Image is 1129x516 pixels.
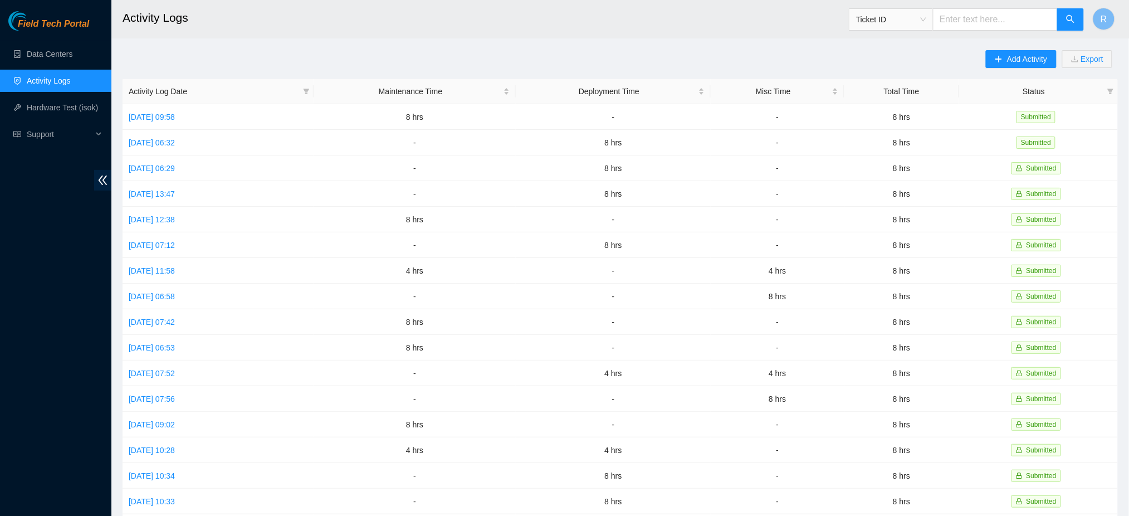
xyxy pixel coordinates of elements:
a: [DATE] 07:42 [129,318,175,327]
span: filter [301,83,312,100]
td: - [711,412,844,437]
span: lock [1016,370,1023,377]
span: Submitted [1027,216,1057,223]
span: Support [27,123,92,145]
td: - [711,335,844,361]
td: 8 hrs [314,104,516,130]
td: 4 hrs [516,361,711,386]
button: downloadExport [1062,50,1112,68]
td: - [516,207,711,232]
td: - [314,284,516,309]
td: 8 hrs [844,361,959,386]
td: - [516,258,711,284]
a: [DATE] 06:29 [129,164,175,173]
span: filter [1107,88,1114,95]
span: read [13,130,21,138]
td: - [314,181,516,207]
span: lock [1016,242,1023,249]
td: - [314,232,516,258]
td: 8 hrs [516,463,711,489]
span: lock [1016,473,1023,479]
td: - [314,155,516,181]
td: - [711,437,844,463]
a: [DATE] 13:47 [129,189,175,198]
span: lock [1016,267,1023,274]
th: Total Time [844,79,959,104]
td: - [711,207,844,232]
td: 8 hrs [844,207,959,232]
td: 4 hrs [711,258,844,284]
a: [DATE] 07:56 [129,395,175,403]
td: - [516,386,711,412]
td: - [314,130,516,155]
td: 8 hrs [844,130,959,155]
span: lock [1016,216,1023,223]
span: Status [965,85,1103,98]
td: 8 hrs [844,335,959,361]
a: [DATE] 12:38 [129,215,175,224]
button: search [1057,8,1084,31]
a: Data Centers [27,50,72,59]
td: 8 hrs [844,463,959,489]
td: - [314,361,516,386]
td: 8 hrs [844,284,959,309]
td: - [516,412,711,437]
span: lock [1016,344,1023,351]
span: Submitted [1027,344,1057,352]
a: [DATE] 06:53 [129,343,175,352]
span: filter [1105,83,1116,100]
a: [DATE] 09:02 [129,420,175,429]
td: - [516,309,711,335]
td: - [711,181,844,207]
span: Submitted [1027,190,1057,198]
td: 4 hrs [314,437,516,463]
a: Hardware Test (isok) [27,103,98,112]
td: - [516,335,711,361]
td: 8 hrs [844,489,959,514]
a: Akamai TechnologiesField Tech Portal [8,20,89,35]
span: Activity Log Date [129,85,299,98]
td: - [516,284,711,309]
input: Enter text here... [933,8,1058,31]
span: lock [1016,293,1023,300]
span: Submitted [1027,267,1057,275]
span: lock [1016,319,1023,325]
td: 8 hrs [844,181,959,207]
td: - [711,130,844,155]
td: 8 hrs [314,207,516,232]
span: Submitted [1027,369,1057,377]
span: Submitted [1027,318,1057,326]
td: - [314,489,516,514]
span: Add Activity [1007,53,1047,65]
td: 8 hrs [844,386,959,412]
span: Submitted [1027,164,1057,172]
span: search [1066,14,1075,25]
a: [DATE] 10:34 [129,471,175,480]
span: Submitted [1016,137,1055,149]
span: Submitted [1027,446,1057,454]
span: Field Tech Portal [18,19,89,30]
td: 8 hrs [844,232,959,258]
a: [DATE] 10:33 [129,497,175,506]
span: Submitted [1027,241,1057,249]
td: - [711,309,844,335]
td: 4 hrs [314,258,516,284]
td: 8 hrs [844,155,959,181]
td: - [314,386,516,412]
td: 8 hrs [844,309,959,335]
span: Ticket ID [856,11,926,28]
span: Submitted [1027,293,1057,300]
span: Submitted [1016,111,1055,123]
a: [DATE] 09:58 [129,113,175,121]
td: - [711,104,844,130]
a: [DATE] 07:52 [129,369,175,378]
td: 8 hrs [516,130,711,155]
span: lock [1016,421,1023,428]
span: lock [1016,165,1023,172]
a: Activity Logs [27,76,71,85]
td: 8 hrs [314,335,516,361]
td: - [711,155,844,181]
td: 8 hrs [844,412,959,437]
a: [DATE] 10:28 [129,446,175,455]
td: 8 hrs [516,181,711,207]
